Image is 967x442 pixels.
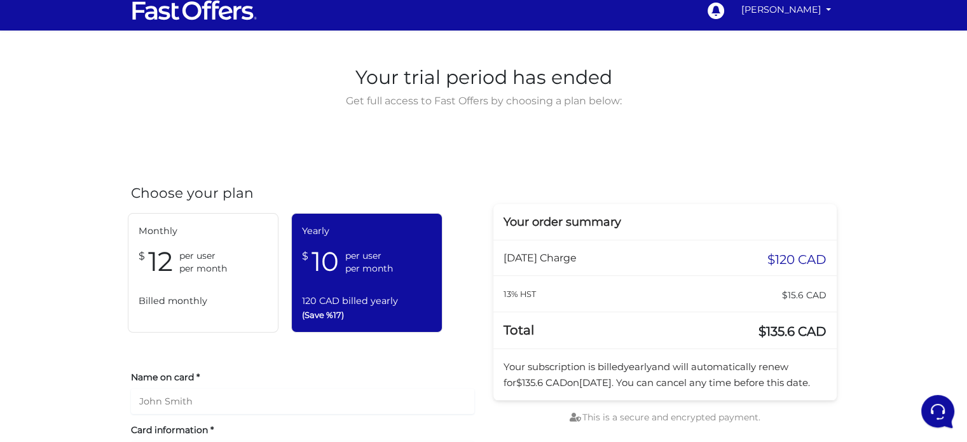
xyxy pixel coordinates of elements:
[29,205,208,218] input: Search for an Article...
[131,389,474,414] input: John Smith
[10,325,88,354] button: Home
[131,185,474,202] h4: Choose your plan
[919,392,957,431] iframe: Customerly Messenger Launcher
[139,294,268,308] span: Billed monthly
[782,286,826,304] span: $15.6 CAD
[302,294,432,308] span: 120 CAD billed yearly
[20,71,103,81] span: Your Conversations
[158,178,234,188] a: Open Help Center
[504,361,810,388] span: Your subscription is billed and will automatically renew for on . You can cancel any time before ...
[20,127,234,153] button: Start a Conversation
[302,224,432,238] span: Yearly
[504,322,534,338] span: Total
[38,343,60,354] p: Home
[570,411,760,423] span: This is a secure and encrypted payment.
[20,178,86,188] span: Find an Answer
[302,245,308,265] span: $
[504,215,621,229] span: Your order summary
[148,245,173,279] span: 12
[179,262,227,275] span: per month
[624,361,652,373] span: yearly
[92,135,178,145] span: Start a Conversation
[131,424,474,436] label: Card information *
[139,224,268,238] span: Monthly
[579,376,612,389] span: [DATE]
[345,249,393,262] span: per user
[516,376,567,389] span: $135.6 CAD
[504,252,577,264] span: [DATE] Charge
[197,343,214,354] p: Help
[10,10,214,51] h2: Hello [PERSON_NAME] 👋
[758,322,826,340] span: $135.6 CAD
[342,93,625,109] span: Get full access to Fast Offers by choosing a plan below:
[767,251,826,268] span: $120 CAD
[179,249,227,262] span: per user
[20,92,46,117] img: dark
[205,71,234,81] a: See all
[504,289,536,299] small: 13% HST
[302,308,432,322] span: (Save %17)
[109,343,146,354] p: Messages
[139,245,145,265] span: $
[88,325,167,354] button: Messages
[342,62,625,93] span: Your trial period has ended
[166,325,244,354] button: Help
[312,245,339,279] span: 10
[345,262,393,275] span: per month
[131,371,474,383] label: Name on card *
[41,92,66,117] img: dark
